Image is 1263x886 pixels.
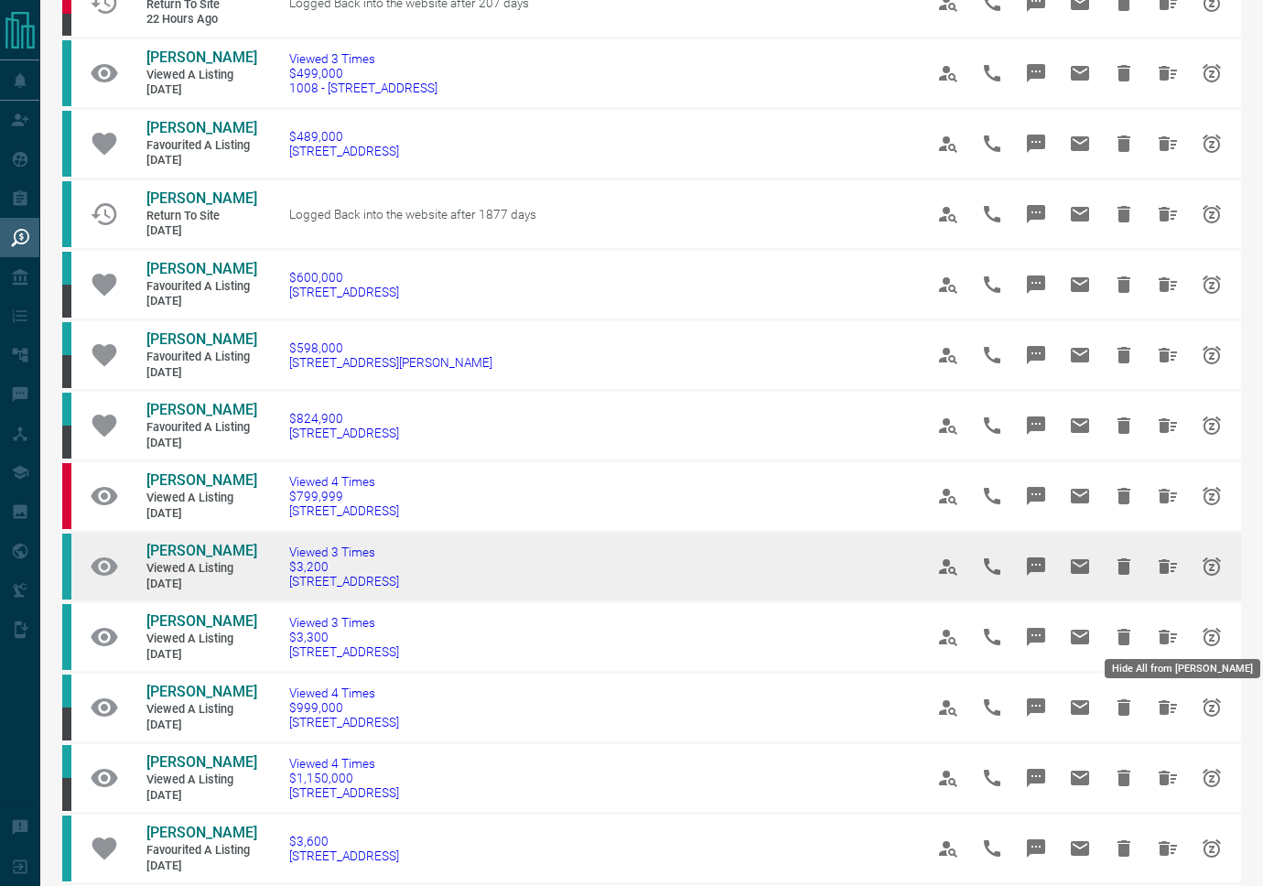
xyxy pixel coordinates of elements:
div: mrloft.ca [62,285,71,318]
div: condos.ca [62,252,71,285]
span: [DATE] [146,859,256,874]
span: [STREET_ADDRESS] [289,426,399,440]
a: [PERSON_NAME] [146,119,256,138]
span: [PERSON_NAME] [146,753,257,771]
a: $598,000[STREET_ADDRESS][PERSON_NAME] [289,340,492,370]
a: Viewed 3 Times$3,200[STREET_ADDRESS] [289,545,399,589]
span: $499,000 [289,66,437,81]
span: Hide [1102,122,1146,166]
span: [DATE] [146,365,256,381]
div: mrloft.ca [62,14,71,36]
span: [PERSON_NAME] [146,824,257,841]
span: Hide All from Anton Yatsenko [1146,756,1190,800]
span: $489,000 [289,129,399,144]
span: [PERSON_NAME] [146,471,257,489]
a: [PERSON_NAME] [146,683,256,702]
span: View Profile [926,51,970,95]
a: Viewed 4 Times$999,000[STREET_ADDRESS] [289,686,399,729]
span: Viewed a Listing [146,68,256,83]
span: Call [970,474,1014,518]
span: Hide [1102,615,1146,659]
span: Call [970,756,1014,800]
span: Call [970,122,1014,166]
span: View Profile [926,756,970,800]
span: $824,900 [289,411,399,426]
span: View Profile [926,827,970,870]
span: Email [1058,192,1102,236]
span: [PERSON_NAME] [146,260,257,277]
span: Viewed a Listing [146,702,256,718]
a: [PERSON_NAME] [146,260,256,279]
span: View Profile [926,404,970,448]
span: [PERSON_NAME] [146,49,257,66]
a: [PERSON_NAME] [146,542,256,561]
span: [STREET_ADDRESS][PERSON_NAME] [289,355,492,370]
span: Email [1058,615,1102,659]
span: Snooze [1190,122,1234,166]
span: Call [970,404,1014,448]
span: Email [1058,474,1102,518]
span: Hide [1102,474,1146,518]
span: Hide All from Ishan Kohli [1146,615,1190,659]
div: mrloft.ca [62,426,71,459]
span: [PERSON_NAME] [146,612,257,630]
span: View Profile [926,545,970,589]
span: 1008 - [STREET_ADDRESS] [289,81,437,95]
span: Email [1058,263,1102,307]
span: Message [1014,545,1058,589]
span: Call [970,51,1014,95]
span: View Profile [926,333,970,377]
span: $3,600 [289,834,399,848]
div: property.ca [62,463,71,529]
span: Email [1058,545,1102,589]
span: [STREET_ADDRESS] [289,848,399,863]
span: Call [970,827,1014,870]
span: Call [970,615,1014,659]
span: Snooze [1190,615,1234,659]
span: [DATE] [146,153,256,168]
span: Email [1058,827,1102,870]
a: [PERSON_NAME] [146,189,256,209]
span: [DATE] [146,223,256,239]
span: Hide [1102,827,1146,870]
span: View Profile [926,192,970,236]
span: Hide All from Anna Albrekht [1146,122,1190,166]
span: Logged Back into the website after 1877 days [289,207,536,221]
span: [STREET_ADDRESS] [289,144,399,158]
span: Call [970,192,1014,236]
span: Return to Site [146,209,256,224]
a: $824,900[STREET_ADDRESS] [289,411,399,440]
span: [STREET_ADDRESS] [289,503,399,518]
span: [PERSON_NAME] [146,119,257,136]
span: $1,150,000 [289,771,399,785]
span: Message [1014,615,1058,659]
span: Email [1058,51,1102,95]
a: Viewed 3 Times$3,300[STREET_ADDRESS] [289,615,399,659]
span: Hide All from Anna Albrekht [1146,51,1190,95]
span: Hide All from Ishan Kohli [1146,545,1190,589]
div: condos.ca [62,745,71,778]
div: condos.ca [62,604,71,670]
span: [STREET_ADDRESS] [289,644,399,659]
span: Viewed a Listing [146,561,256,577]
span: [STREET_ADDRESS] [289,715,399,729]
span: Message [1014,474,1058,518]
span: Hide All from Hannah Forsythe [1146,333,1190,377]
span: [DATE] [146,294,256,309]
span: [DATE] [146,647,256,663]
span: Message [1014,51,1058,95]
span: [DATE] [146,436,256,451]
span: Snooze [1190,545,1234,589]
div: condos.ca [62,534,71,600]
span: Hide [1102,333,1146,377]
span: Favourited a Listing [146,843,256,859]
span: [DATE] [146,82,256,98]
div: condos.ca [62,181,71,247]
span: [STREET_ADDRESS] [289,285,399,299]
span: Snooze [1190,51,1234,95]
span: Email [1058,686,1102,729]
span: Message [1014,686,1058,729]
span: Viewed a Listing [146,491,256,506]
span: Call [970,545,1014,589]
span: Message [1014,756,1058,800]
